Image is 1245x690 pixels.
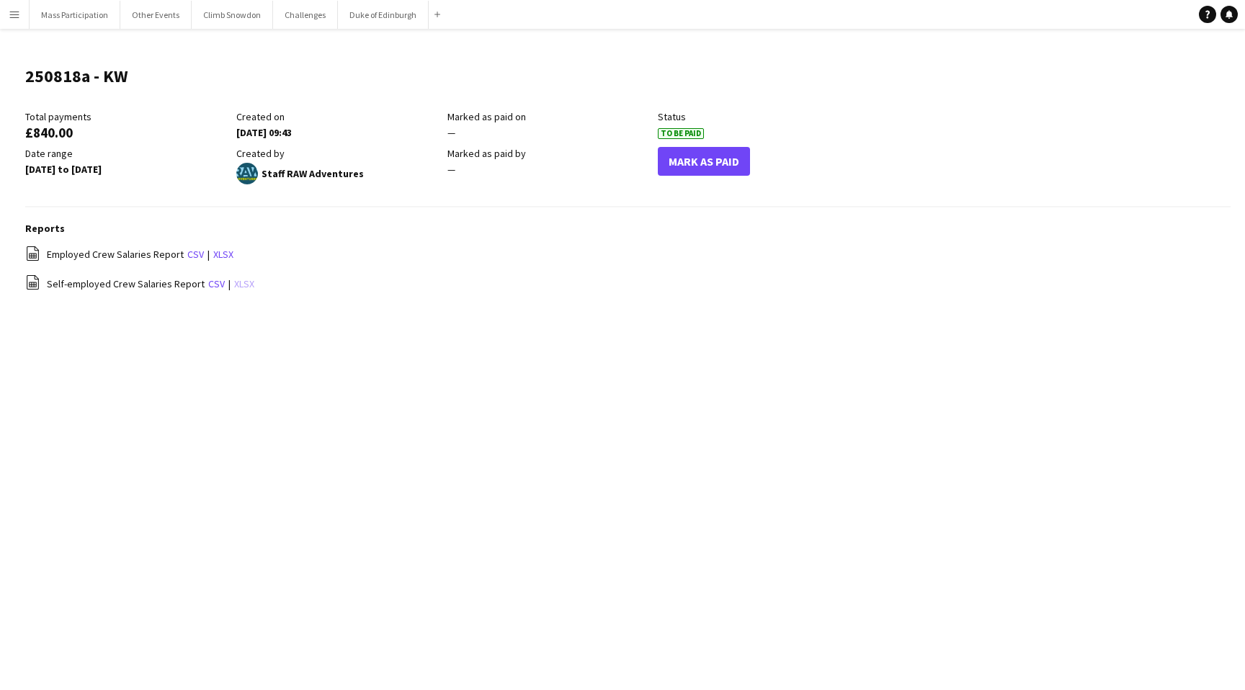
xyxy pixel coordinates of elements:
div: | [25,274,1231,292]
div: Status [658,110,862,123]
button: Challenges [273,1,338,29]
h1: 250818a - KW [25,66,128,87]
div: Staff RAW Adventures [236,163,440,184]
div: | [25,246,1231,264]
span: To Be Paid [658,128,704,139]
a: xlsx [234,277,254,290]
span: — [447,126,455,139]
div: Marked as paid by [447,147,651,160]
button: Climb Snowdon [192,1,273,29]
button: Mark As Paid [658,147,750,176]
div: Created by [236,147,440,160]
span: Employed Crew Salaries Report [47,248,184,261]
a: csv [187,248,204,261]
div: Created on [236,110,440,123]
span: — [447,163,455,176]
span: Self-employed Crew Salaries Report [47,277,205,290]
button: Duke of Edinburgh [338,1,429,29]
div: Marked as paid on [447,110,651,123]
a: csv [208,277,225,290]
button: Other Events [120,1,192,29]
div: Date range [25,147,229,160]
div: [DATE] 09:43 [236,126,440,139]
div: Total payments [25,110,229,123]
button: Mass Participation [30,1,120,29]
div: [DATE] to [DATE] [25,163,229,176]
h3: Reports [25,222,1231,235]
a: xlsx [213,248,233,261]
div: £840.00 [25,126,229,139]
